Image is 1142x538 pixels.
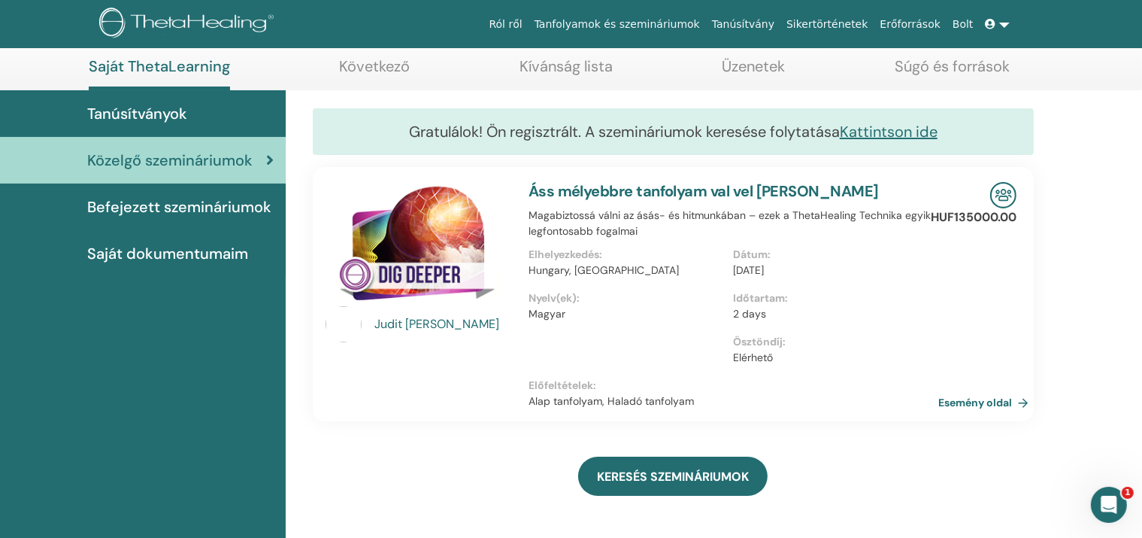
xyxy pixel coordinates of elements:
[578,457,768,496] a: KERESÉS SZEMINÁRIUMOK
[780,11,874,38] a: Sikertörténetek
[87,242,248,265] span: Saját dokumentumaim
[529,263,725,278] p: Hungary, [GEOGRAPHIC_DATA]
[733,306,929,322] p: 2 days
[87,196,271,218] span: Befejezett szemináriumok
[483,11,529,38] a: Ról ről
[938,391,1034,414] a: Esemény oldal
[706,11,780,38] a: Tanúsítvány
[733,350,929,366] p: Elérhető
[89,57,230,90] a: Saját ThetaLearning
[529,378,938,394] p: Előfeltételek :
[99,8,279,41] img: logo.png
[520,57,613,87] a: Kívánság lista
[529,247,725,263] p: Elhelyezkedés :
[733,334,929,350] p: Ösztöndíj :
[1091,487,1127,523] iframe: Intercom live chat
[529,290,725,306] p: Nyelv(ek) :
[722,57,786,87] a: Üzenetek
[529,11,706,38] a: Tanfolyamok és szemináriumok
[840,122,938,141] a: Kattintson ide
[874,11,947,38] a: Erőforrások
[733,247,929,263] p: Dátum :
[87,149,253,172] span: Közelgő szemináriumok
[733,263,929,278] p: [DATE]
[733,290,929,306] p: Időtartam :
[947,11,980,38] a: Bolt
[529,181,879,201] a: Áss mélyebbre tanfolyam val vel [PERSON_NAME]
[374,315,513,333] a: Judit [PERSON_NAME]
[597,469,749,485] span: KERESÉS SZEMINÁRIUMOK
[87,102,187,125] span: Tanúsítványok
[340,57,410,87] a: Következő
[931,208,1016,226] p: HUF135000.00
[529,394,938,409] p: Alap tanfolyam, Haladó tanfolyam
[895,57,1010,87] a: Súgó és források
[529,208,938,239] p: Magabiztossá válni az ásás- és hitmunkában – ezek a ThetaHealing Technika egyik legfontosabb foga...
[990,182,1016,208] img: In-Person Seminar
[529,306,725,322] p: Magyar
[326,182,510,311] img: Áss mélyebbre tanfolyam
[1122,487,1134,499] span: 1
[313,108,1034,155] div: Gratulálok! Ön regisztrált. A szemináriumok keresése folytatása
